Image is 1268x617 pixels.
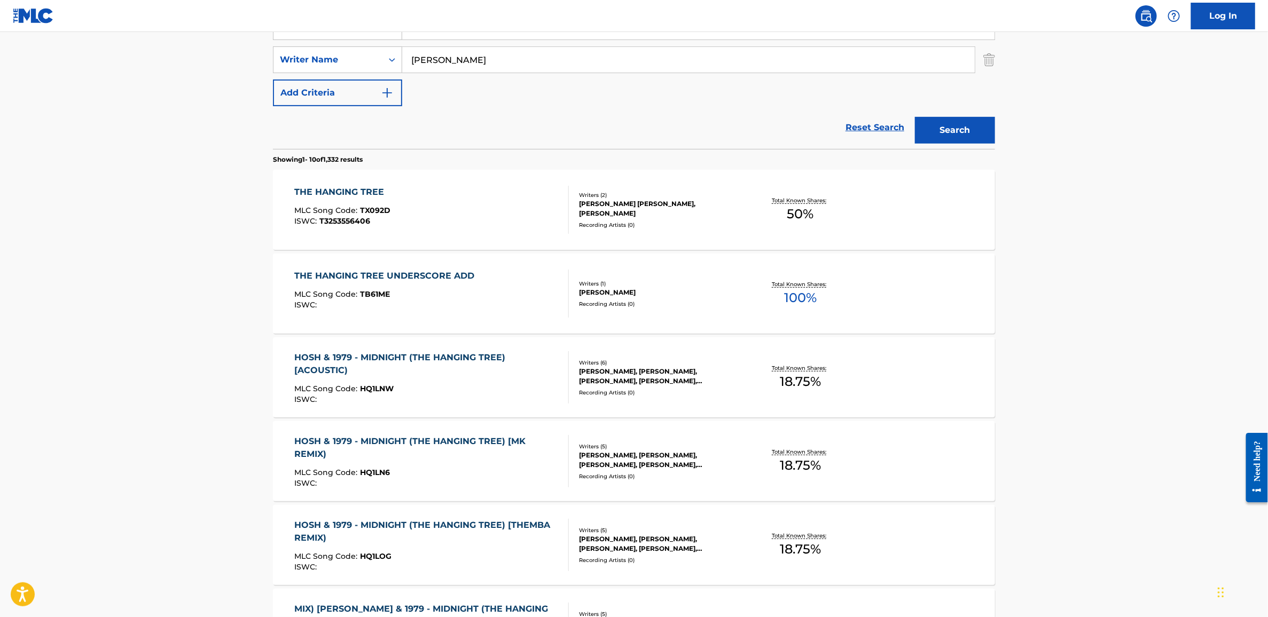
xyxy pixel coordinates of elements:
[579,280,740,288] div: Writers ( 1 )
[295,384,361,393] span: MLC Song Code :
[983,46,995,73] img: Delete Criterion
[579,526,740,534] div: Writers ( 5 )
[772,448,829,456] p: Total Known Shares:
[273,337,995,417] a: HOSH & 1979 - MIDNIGHT (THE HANGING TREE) [ACOUSTIC)MLC Song Code:HQ1LNWISWC:Writers (6)[PERSON_N...
[772,196,829,204] p: Total Known Shares:
[273,170,995,250] a: THE HANGING TREEMLC Song Code:TX092DISWC:T3253556406Writers (2)[PERSON_NAME] [PERSON_NAME], [PERS...
[579,288,740,297] div: [PERSON_NAME]
[295,186,391,199] div: THE HANGING TREE
[772,280,829,288] p: Total Known Shares:
[579,556,740,564] div: Recording Artists ( 0 )
[295,435,560,461] div: HOSH & 1979 - MIDNIGHT (THE HANGING TREE) [MK REMIX)
[579,359,740,367] div: Writers ( 6 )
[13,8,54,23] img: MLC Logo
[273,13,995,149] form: Search Form
[780,456,821,475] span: 18.75 %
[280,53,376,66] div: Writer Name
[1218,576,1224,608] div: Drag
[579,472,740,480] div: Recording Artists ( 0 )
[295,289,361,299] span: MLC Song Code :
[579,199,740,218] div: [PERSON_NAME] [PERSON_NAME], [PERSON_NAME]
[381,86,394,99] img: 9d2ae6d4665cec9f34b9.svg
[295,562,320,572] span: ISWC :
[579,450,740,470] div: [PERSON_NAME], [PERSON_NAME], [PERSON_NAME], [PERSON_NAME], [PERSON_NAME]
[361,205,391,215] span: TX092D
[295,216,320,226] span: ISWC :
[787,204,814,224] span: 50 %
[295,478,320,488] span: ISWC :
[1191,3,1255,29] a: Log In
[579,300,740,308] div: Recording Artists ( 0 )
[1136,5,1157,27] a: Public Search
[295,205,361,215] span: MLC Song Code :
[579,367,740,386] div: [PERSON_NAME], [PERSON_NAME], [PERSON_NAME], [PERSON_NAME], [PERSON_NAME], [PERSON_NAME]
[295,468,361,477] span: MLC Song Code :
[295,351,560,377] div: HOSH & 1979 - MIDNIGHT (THE HANGING TREE) [ACOUSTIC)
[780,540,821,559] span: 18.75 %
[579,221,740,229] div: Recording Artists ( 0 )
[273,254,995,334] a: THE HANGING TREE UNDERSCORE ADDMLC Song Code:TB61MEISWC:Writers (1)[PERSON_NAME]Recording Artists...
[361,384,394,393] span: HQ1LNW
[772,532,829,540] p: Total Known Shares:
[579,442,740,450] div: Writers ( 5 )
[1163,5,1185,27] div: Help
[915,117,995,144] button: Search
[1168,10,1180,22] img: help
[1140,10,1153,22] img: search
[579,389,740,397] div: Recording Artists ( 0 )
[772,364,829,372] p: Total Known Shares:
[784,288,817,307] span: 100 %
[320,216,371,226] span: T3253556406
[295,300,320,310] span: ISWC :
[295,551,361,561] span: MLC Song Code :
[361,468,390,477] span: HQ1LN6
[579,191,740,199] div: Writers ( 2 )
[295,519,560,544] div: HOSH & 1979 - MIDNIGHT (THE HANGING TREE) [THEMBA REMIX)
[1238,424,1268,510] iframe: Resource Center
[840,116,910,139] a: Reset Search
[361,289,390,299] span: TB61ME
[273,421,995,501] a: HOSH & 1979 - MIDNIGHT (THE HANGING TREE) [MK REMIX)MLC Song Code:HQ1LN6ISWC:Writers (5)[PERSON_N...
[579,534,740,553] div: [PERSON_NAME], [PERSON_NAME], [PERSON_NAME], [PERSON_NAME], [PERSON_NAME]
[273,155,363,164] p: Showing 1 - 10 of 1,332 results
[780,372,821,391] span: 18.75 %
[295,394,320,404] span: ISWC :
[273,80,402,106] button: Add Criteria
[295,270,480,282] div: THE HANGING TREE UNDERSCORE ADD
[273,505,995,585] a: HOSH & 1979 - MIDNIGHT (THE HANGING TREE) [THEMBA REMIX)MLC Song Code:HQ1LOGISWC:Writers (5)[PERS...
[1215,566,1268,617] iframe: Chat Widget
[361,551,392,561] span: HQ1LOG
